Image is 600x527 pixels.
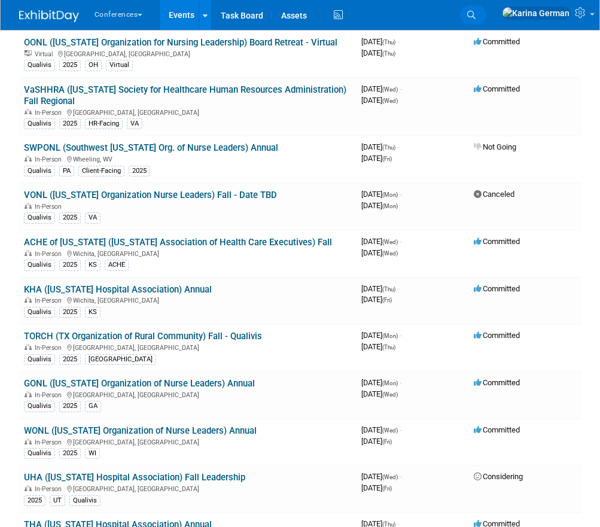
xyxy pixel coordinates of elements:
span: Committed [474,425,520,434]
span: [DATE] [361,284,399,293]
span: - [400,237,401,246]
div: [GEOGRAPHIC_DATA], [GEOGRAPHIC_DATA] [24,483,352,493]
span: [DATE] [361,190,401,199]
div: Qualivis [24,448,55,459]
span: (Mon) [382,191,398,198]
img: ExhibitDay [19,10,79,22]
span: [DATE] [361,48,395,57]
span: (Wed) [382,239,398,245]
a: TORCH (TX Organization of Rural Community) Fall - Qualivis [24,331,262,342]
img: In-Person Event [25,344,32,350]
div: Qualivis [24,307,55,318]
div: Qualivis [24,260,55,270]
span: [DATE] [361,248,398,257]
span: (Wed) [382,86,398,93]
span: - [400,378,401,387]
span: Committed [474,237,520,246]
span: Committed [474,378,520,387]
span: (Thu) [382,286,395,293]
span: - [400,331,401,340]
div: VA [127,118,142,129]
span: In-Person [35,344,65,352]
div: Wheeling, WV [24,154,352,163]
span: (Mon) [382,203,398,209]
span: In-Person [35,250,65,258]
span: [DATE] [361,295,392,304]
span: Committed [474,331,520,340]
span: [DATE] [361,331,401,340]
span: [DATE] [361,84,401,93]
span: In-Person [35,297,65,304]
span: - [397,284,399,293]
div: PA [59,166,74,176]
img: In-Person Event [25,250,32,256]
span: In-Person [35,391,65,399]
span: (Thu) [382,144,395,151]
div: [GEOGRAPHIC_DATA], [GEOGRAPHIC_DATA] [24,107,352,117]
div: [GEOGRAPHIC_DATA], [GEOGRAPHIC_DATA] [24,48,352,58]
span: [DATE] [361,425,401,434]
img: Karina German [502,7,570,20]
img: Virtual Event [25,50,32,56]
div: 2025 [59,401,81,412]
span: (Wed) [382,474,398,480]
div: ACHE [105,260,129,270]
div: 2025 [59,307,81,318]
div: 2025 [59,60,81,71]
img: In-Person Event [25,109,32,115]
div: KS [85,260,100,270]
div: [GEOGRAPHIC_DATA], [GEOGRAPHIC_DATA] [24,389,352,399]
span: Canceled [474,190,514,199]
span: [DATE] [361,483,392,492]
span: In-Person [35,438,65,446]
div: [GEOGRAPHIC_DATA], [GEOGRAPHIC_DATA] [24,437,352,446]
img: In-Person Event [25,391,32,397]
div: GA [85,401,101,412]
span: (Thu) [382,39,395,45]
a: WONL ([US_STATE] Organization of Nurse Leaders) Annual [24,425,257,436]
div: [GEOGRAPHIC_DATA], [GEOGRAPHIC_DATA] [24,342,352,352]
img: In-Person Event [25,438,32,444]
span: [DATE] [361,154,392,163]
span: (Fri) [382,297,392,303]
a: GONL ([US_STATE] Organization of Nurse Leaders) Annual [24,378,255,389]
span: (Wed) [382,427,398,434]
span: (Fri) [382,485,392,492]
div: HR-Facing [85,118,123,129]
div: VA [85,212,100,223]
span: [DATE] [361,201,398,210]
img: In-Person Event [25,203,32,209]
img: In-Person Event [25,297,32,303]
span: - [400,84,401,93]
span: (Fri) [382,438,392,445]
span: [DATE] [361,142,399,151]
span: Committed [474,84,520,93]
img: In-Person Event [25,156,32,162]
span: - [400,190,401,199]
span: Committed [474,37,520,46]
div: 2025 [59,354,81,365]
div: OH [85,60,102,71]
span: (Thu) [382,344,395,351]
div: 2025 [59,260,81,270]
div: 2025 [129,166,150,176]
span: - [400,472,401,481]
div: UT [50,495,65,506]
a: UHA ([US_STATE] Hospital Association) Fall Leadership [24,472,245,483]
div: Qualivis [24,166,55,176]
span: (Fri) [382,156,392,162]
a: OONL ([US_STATE] Organization for Nursing Leadership) Board Retreat - Virtual [24,37,337,48]
span: Not Going [474,142,516,151]
span: [DATE] [361,342,395,351]
div: 2025 [59,212,81,223]
div: Client-Facing [78,166,124,176]
div: Virtual [106,60,133,71]
div: 2025 [24,495,45,506]
img: In-Person Event [25,485,32,491]
div: [GEOGRAPHIC_DATA] [85,354,156,365]
span: [DATE] [361,37,399,46]
div: 2025 [59,118,81,129]
div: WI [85,448,100,459]
span: [DATE] [361,437,392,446]
span: [DATE] [361,96,398,105]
